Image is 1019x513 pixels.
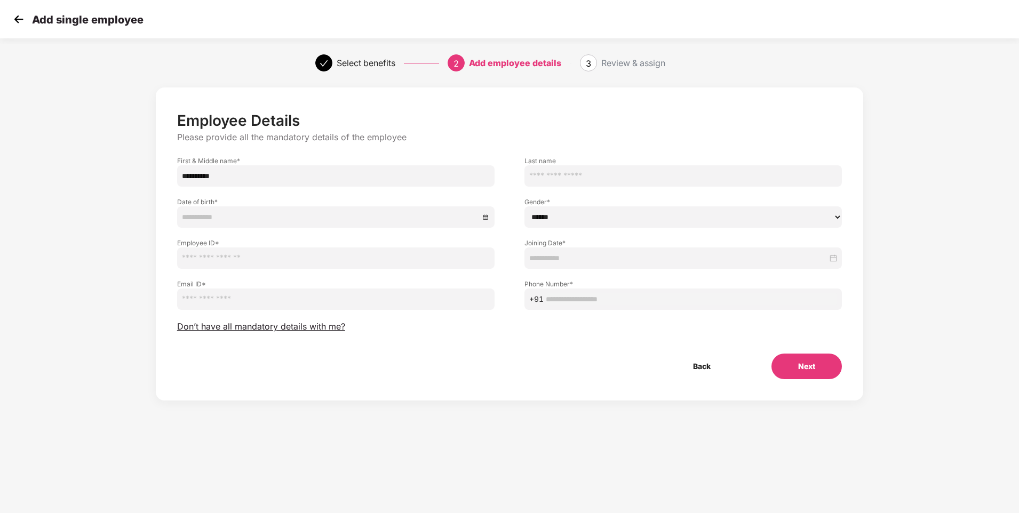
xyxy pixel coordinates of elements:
[453,58,459,69] span: 2
[524,279,842,288] label: Phone Number
[11,11,27,27] img: svg+xml;base64,PHN2ZyB4bWxucz0iaHR0cDovL3d3dy53My5vcmcvMjAwMC9zdmciIHdpZHRoPSIzMCIgaGVpZ2h0PSIzMC...
[177,279,495,288] label: Email ID
[177,156,495,165] label: First & Middle name
[666,354,737,379] button: Back
[32,13,144,26] p: Add single employee
[177,132,842,143] p: Please provide all the mandatory details of the employee
[586,58,591,69] span: 3
[469,54,561,71] div: Add employee details
[771,354,842,379] button: Next
[524,197,842,206] label: Gender
[320,59,328,68] span: check
[524,238,842,247] label: Joining Date
[177,111,842,130] p: Employee Details
[337,54,395,71] div: Select benefits
[177,238,495,247] label: Employee ID
[524,156,842,165] label: Last name
[177,197,495,206] label: Date of birth
[529,293,544,305] span: +91
[177,321,345,332] span: Don’t have all mandatory details with me?
[601,54,665,71] div: Review & assign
